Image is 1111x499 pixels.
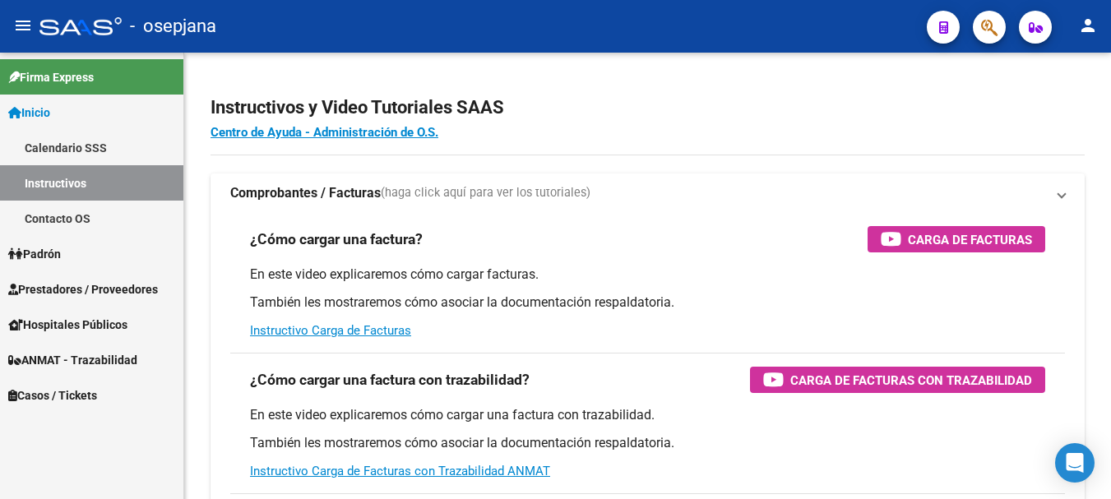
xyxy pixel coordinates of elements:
[250,323,411,338] a: Instructivo Carga de Facturas
[1078,16,1098,35] mat-icon: person
[13,16,33,35] mat-icon: menu
[8,104,50,122] span: Inicio
[8,316,127,334] span: Hospitales Públicos
[8,386,97,404] span: Casos / Tickets
[8,280,158,298] span: Prestadores / Proveedores
[130,8,216,44] span: - osepjana
[211,92,1085,123] h2: Instructivos y Video Tutoriales SAAS
[868,226,1045,252] button: Carga de Facturas
[750,367,1045,393] button: Carga de Facturas con Trazabilidad
[250,266,1045,284] p: En este video explicaremos cómo cargar facturas.
[211,125,438,140] a: Centro de Ayuda - Administración de O.S.
[381,184,590,202] span: (haga click aquí para ver los tutoriales)
[250,464,550,478] a: Instructivo Carga de Facturas con Trazabilidad ANMAT
[908,229,1032,250] span: Carga de Facturas
[230,184,381,202] strong: Comprobantes / Facturas
[250,368,530,391] h3: ¿Cómo cargar una factura con trazabilidad?
[790,370,1032,390] span: Carga de Facturas con Trazabilidad
[8,68,94,86] span: Firma Express
[8,351,137,369] span: ANMAT - Trazabilidad
[250,293,1045,312] p: También les mostraremos cómo asociar la documentación respaldatoria.
[250,434,1045,452] p: También les mostraremos cómo asociar la documentación respaldatoria.
[250,406,1045,424] p: En este video explicaremos cómo cargar una factura con trazabilidad.
[250,228,423,251] h3: ¿Cómo cargar una factura?
[8,245,61,263] span: Padrón
[1055,443,1095,483] div: Open Intercom Messenger
[211,173,1085,213] mat-expansion-panel-header: Comprobantes / Facturas(haga click aquí para ver los tutoriales)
